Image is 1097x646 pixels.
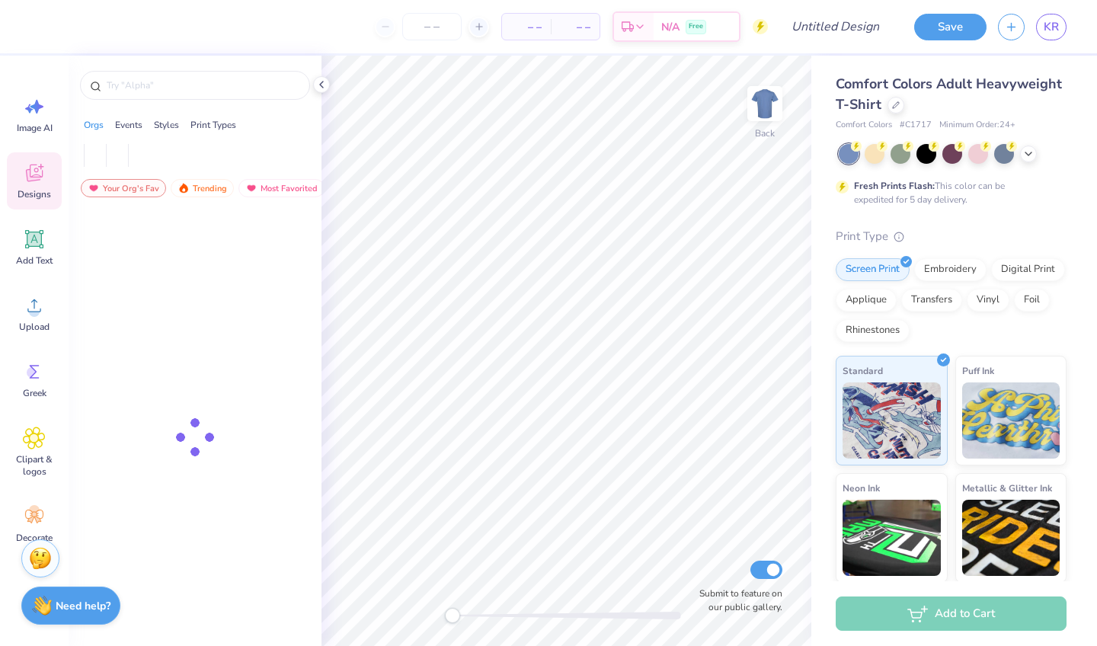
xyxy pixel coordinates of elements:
strong: Need help? [56,599,110,613]
strong: Fresh Prints Flash: [854,180,935,192]
span: N/A [661,19,680,35]
div: Print Types [190,118,236,132]
span: KR [1044,18,1059,36]
div: Back [755,126,775,140]
input: – – [402,13,462,40]
span: Comfort Colors [836,119,892,132]
div: Styles [154,118,179,132]
div: Most Favorited [238,179,325,197]
div: Print Type [836,228,1067,245]
span: Clipart & logos [9,453,59,478]
img: trending.gif [178,183,190,193]
span: Designs [18,188,51,200]
div: Events [115,118,142,132]
span: Decorate [16,532,53,544]
div: Orgs [84,118,104,132]
input: Untitled Design [779,11,891,42]
div: Accessibility label [445,608,460,623]
img: Standard [843,382,941,459]
img: most_fav.gif [88,183,100,193]
img: Metallic & Glitter Ink [962,500,1060,576]
div: Foil [1014,289,1050,312]
div: This color can be expedited for 5 day delivery. [854,179,1041,206]
img: Back [750,88,780,119]
div: Embroidery [914,258,987,281]
span: Add Text [16,254,53,267]
span: Neon Ink [843,480,880,496]
input: Try "Alpha" [105,78,300,93]
span: # C1717 [900,119,932,132]
div: Trending [171,179,234,197]
div: Screen Print [836,258,910,281]
span: Metallic & Glitter Ink [962,480,1052,496]
img: most_fav.gif [245,183,257,193]
span: Puff Ink [962,363,994,379]
span: Upload [19,321,50,333]
img: Neon Ink [843,500,941,576]
div: Applique [836,289,897,312]
span: Greek [23,387,46,399]
button: Save [914,14,987,40]
div: Rhinestones [836,319,910,342]
div: Digital Print [991,258,1065,281]
span: Image AI [17,122,53,134]
a: KR [1036,14,1067,40]
span: Comfort Colors Adult Heavyweight T-Shirt [836,75,1062,114]
label: Submit to feature on our public gallery. [691,587,782,614]
span: Minimum Order: 24 + [939,119,1015,132]
span: Free [689,21,703,32]
div: Transfers [901,289,962,312]
div: Vinyl [967,289,1009,312]
span: – – [511,19,542,35]
div: Your Org's Fav [81,179,166,197]
span: Standard [843,363,883,379]
img: Puff Ink [962,382,1060,459]
span: – – [560,19,590,35]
